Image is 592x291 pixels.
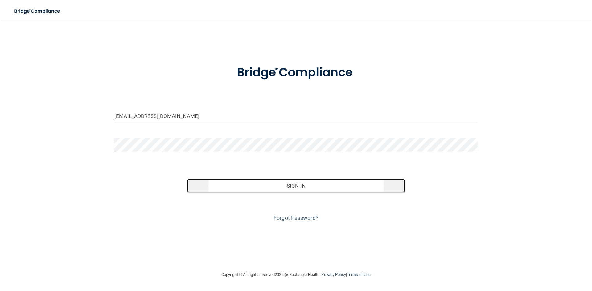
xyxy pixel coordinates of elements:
[9,5,66,18] img: bridge_compliance_login_screen.278c3ca4.svg
[187,179,405,192] button: Sign In
[224,57,368,89] img: bridge_compliance_login_screen.278c3ca4.svg
[183,265,409,285] div: Copyright © All rights reserved 2025 @ Rectangle Health | |
[114,109,478,123] input: Email
[347,272,371,277] a: Terms of Use
[273,215,319,221] a: Forgot Password?
[321,272,346,277] a: Privacy Policy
